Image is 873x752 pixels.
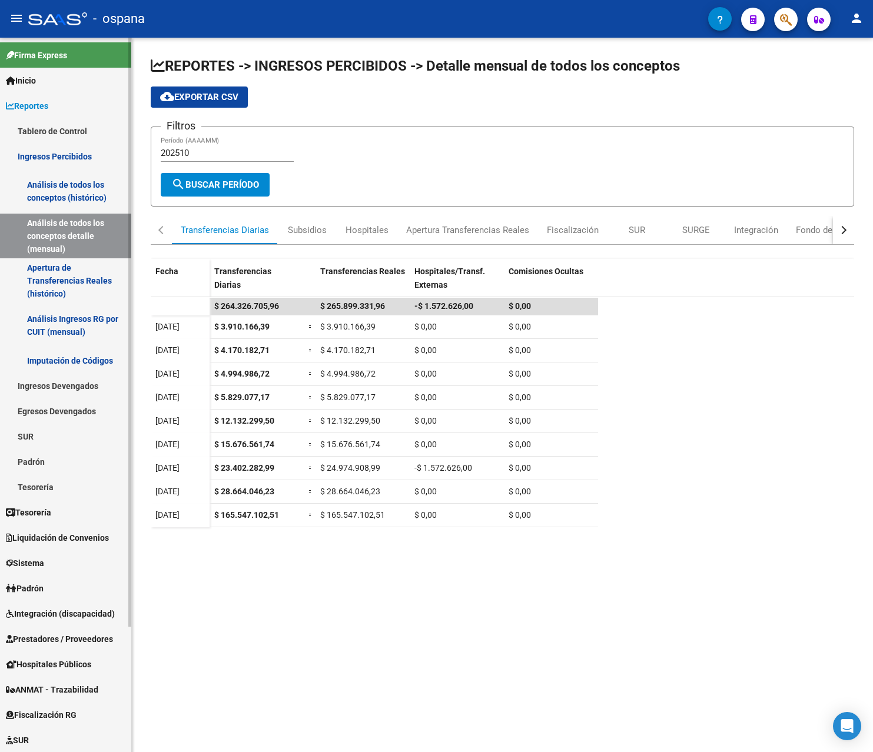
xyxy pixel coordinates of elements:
[509,392,531,402] span: $ 0,00
[316,259,410,308] datatable-header-cell: Transferencias Reales
[181,224,269,237] div: Transferencias Diarias
[346,224,389,237] div: Hospitales
[414,487,437,496] span: $ 0,00
[509,301,531,311] span: $ 0,00
[509,463,531,473] span: $ 0,00
[155,369,180,378] span: [DATE]
[833,712,861,740] div: Open Intercom Messenger
[509,510,531,520] span: $ 0,00
[161,173,270,197] button: Buscar Período
[320,322,376,331] span: $ 3.910.166,39
[155,440,180,449] span: [DATE]
[509,416,531,425] span: $ 0,00
[6,49,67,62] span: Firma Express
[155,345,180,355] span: [DATE]
[214,463,274,473] span: $ 23.402.282,99
[320,463,380,473] span: $ 24.974.908,99
[734,224,778,237] div: Integración
[414,345,437,355] span: $ 0,00
[629,224,645,237] div: SUR
[414,267,485,290] span: Hospitales/Transf. Externas
[6,658,91,671] span: Hospitales Públicos
[214,369,270,378] span: $ 4.994.986,72
[214,322,270,331] span: $ 3.910.166,39
[160,89,174,104] mat-icon: cloud_download
[509,267,583,276] span: Comisiones Ocultas
[320,345,376,355] span: $ 4.170.182,71
[320,369,376,378] span: $ 4.994.986,72
[6,531,109,544] span: Liquidación de Convenios
[155,463,180,473] span: [DATE]
[308,440,313,449] span: =
[308,345,313,355] span: =
[509,440,531,449] span: $ 0,00
[214,416,274,425] span: $ 12.132.299,50
[414,301,473,311] span: -$ 1.572.626,00
[308,416,313,425] span: =
[6,734,29,747] span: SUR
[504,259,598,308] datatable-header-cell: Comisiones Ocultas
[320,440,380,449] span: $ 15.676.561,74
[151,259,210,308] datatable-header-cell: Fecha
[93,6,145,32] span: - ospana
[414,440,437,449] span: $ 0,00
[414,510,437,520] span: $ 0,00
[171,177,185,191] mat-icon: search
[151,86,248,108] button: Exportar CSV
[214,345,270,355] span: $ 4.170.182,71
[406,224,529,237] div: Apertura Transferencias Reales
[6,633,113,645] span: Prestadores / Proveedores
[6,74,36,87] span: Inicio
[320,392,376,402] span: $ 5.829.077,17
[155,487,180,496] span: [DATE]
[210,259,304,308] datatable-header-cell: Transferencias Diarias
[214,301,279,311] span: $ 264.326.705,96
[6,683,98,696] span: ANMAT - Trazabilidad
[214,392,270,402] span: $ 5.829.077,17
[308,487,313,496] span: =
[6,582,44,595] span: Padrón
[155,322,180,331] span: [DATE]
[308,369,313,378] span: =
[308,510,313,520] span: =
[320,301,385,311] span: $ 265.899.331,96
[320,416,380,425] span: $ 12.132.299,50
[214,487,274,496] span: $ 28.664.046,23
[320,267,405,276] span: Transferencias Reales
[155,416,180,425] span: [DATE]
[6,506,51,519] span: Tesorería
[160,92,238,102] span: Exportar CSV
[308,392,313,402] span: =
[155,392,180,402] span: [DATE]
[6,99,48,112] span: Reportes
[155,510,180,520] span: [DATE]
[509,322,531,331] span: $ 0,00
[155,267,178,276] span: Fecha
[509,345,531,355] span: $ 0,00
[682,224,710,237] div: SURGE
[414,369,437,378] span: $ 0,00
[509,369,531,378] span: $ 0,00
[171,179,259,190] span: Buscar Período
[214,510,279,520] span: $ 165.547.102,51
[509,487,531,496] span: $ 0,00
[414,463,472,473] span: -$ 1.572.626,00
[308,322,313,331] span: =
[320,510,385,520] span: $ 165.547.102,51
[414,416,437,425] span: $ 0,00
[6,557,44,570] span: Sistema
[308,463,313,473] span: =
[849,11,864,25] mat-icon: person
[414,392,437,402] span: $ 0,00
[151,58,680,74] span: REPORTES -> INGRESOS PERCIBIDOS -> Detalle mensual de todos los conceptos
[214,267,271,290] span: Transferencias Diarias
[288,224,327,237] div: Subsidios
[320,487,380,496] span: $ 28.664.046,23
[410,259,504,308] datatable-header-cell: Hospitales/Transf. Externas
[6,607,115,620] span: Integración (discapacidad)
[547,224,599,237] div: Fiscalización
[161,118,201,134] h3: Filtros
[9,11,24,25] mat-icon: menu
[6,708,77,721] span: Fiscalización RG
[214,440,274,449] span: $ 15.676.561,74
